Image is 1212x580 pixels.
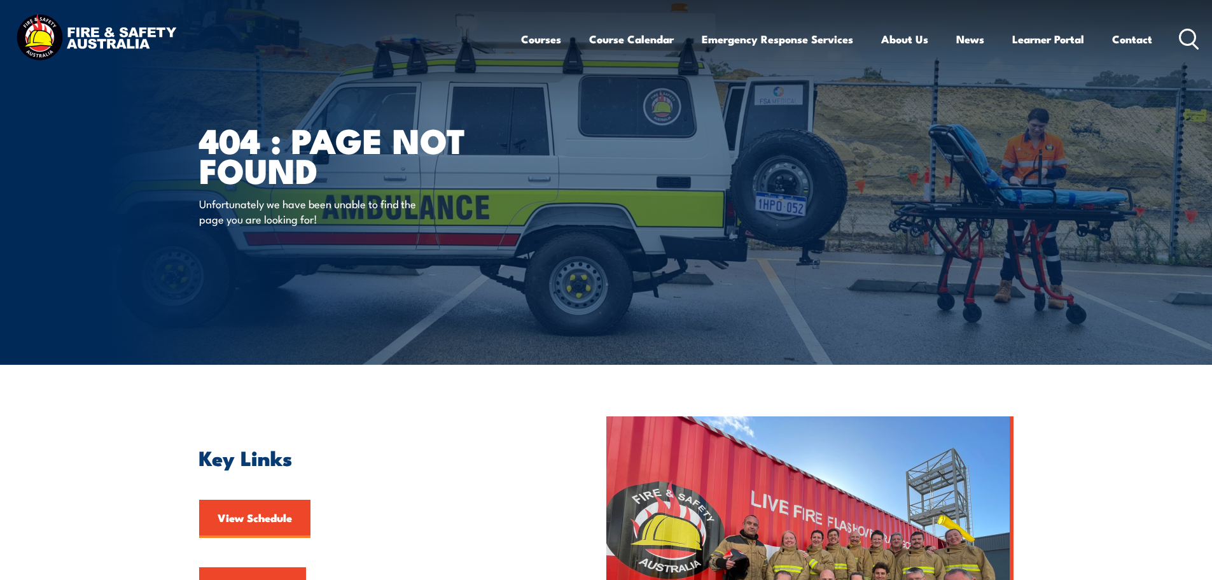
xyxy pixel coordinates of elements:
h2: Key Links [199,448,548,466]
a: News [956,22,984,56]
a: Emergency Response Services [702,22,853,56]
a: Learner Portal [1012,22,1084,56]
a: About Us [881,22,928,56]
a: View Schedule [199,500,310,538]
a: Contact [1112,22,1152,56]
p: Unfortunately we have been unable to find the page you are looking for! [199,196,431,226]
a: Courses [521,22,561,56]
a: Course Calendar [589,22,674,56]
h1: 404 : Page Not Found [199,125,513,184]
